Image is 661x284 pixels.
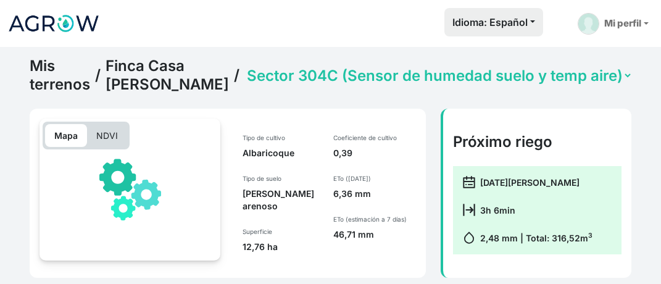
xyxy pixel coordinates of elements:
p: Superficie [243,227,318,236]
p: 2,48 mm | Total: 316,52 [480,232,592,244]
p: 12,76 ha [243,241,318,253]
p: NDVI [87,124,127,147]
p: 46,71 mm [333,228,417,241]
p: ETo ([DATE]) [333,174,417,183]
p: Tipo de suelo [243,174,318,183]
span: m [580,233,592,243]
span: / [95,66,101,85]
sup: 3 [588,232,592,240]
a: Finca Casa [PERSON_NAME] [106,57,229,94]
p: Mapa [45,124,87,147]
p: [DATE][PERSON_NAME] [480,176,580,189]
img: gears.svg [99,159,161,220]
span: / [234,66,239,85]
select: Terrain Selector [244,66,633,85]
img: calendar [463,176,475,188]
button: Idioma: Español [444,8,543,36]
p: 3h 6min [480,204,515,217]
p: Coeficiente de cultivo [333,133,417,142]
img: calendar [463,232,475,244]
p: ETo (estimación a 7 días) [333,215,417,223]
p: [PERSON_NAME] arenoso [243,188,318,212]
a: Mis terrenos [30,57,90,94]
p: 0,39 [333,147,417,159]
p: 6,36 mm [333,188,417,200]
img: Agrow Analytics [7,8,100,39]
img: User [578,13,599,35]
a: Mi perfil [573,8,654,40]
img: calendar [463,204,475,216]
p: Tipo de cultivo [243,133,318,142]
h4: Próximo riego [453,133,622,151]
p: Albaricoque [243,147,318,159]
